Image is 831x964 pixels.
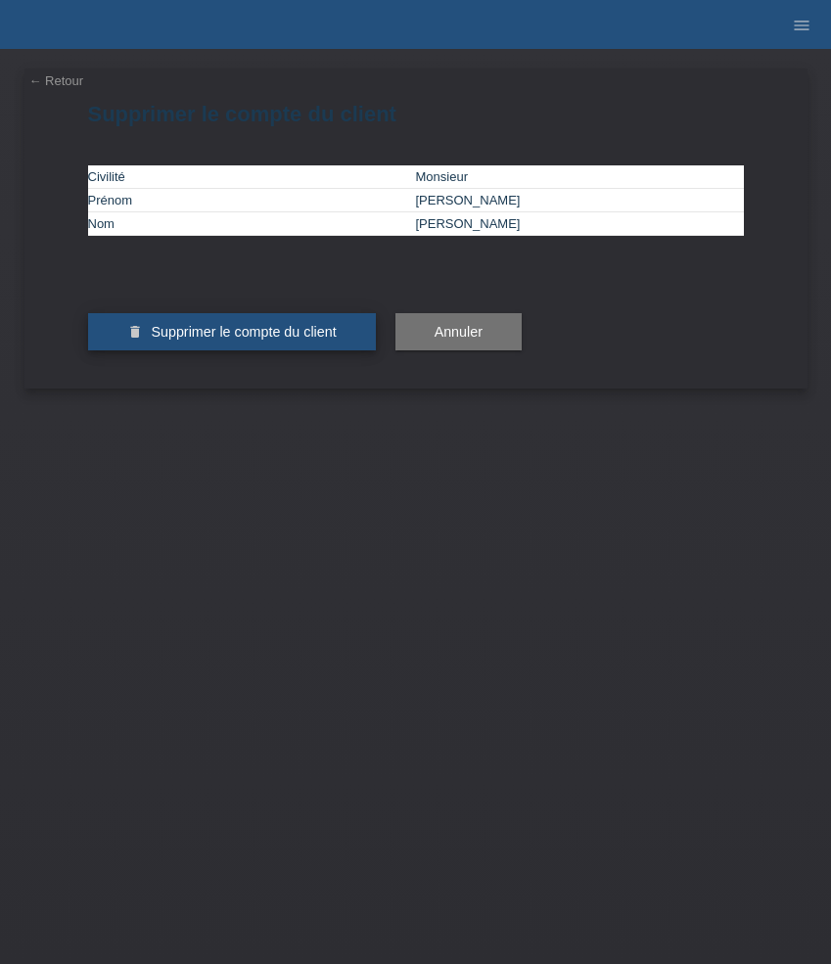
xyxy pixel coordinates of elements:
[416,165,744,189] td: Monsieur
[88,165,416,189] td: Civilité
[435,324,483,340] span: Annuler
[29,73,84,88] a: ← Retour
[88,102,744,126] h1: Supprimer le compte du client
[127,324,143,340] i: delete
[792,16,811,35] i: menu
[395,313,522,350] button: Annuler
[88,189,416,212] td: Prénom
[782,19,821,30] a: menu
[416,212,744,236] td: [PERSON_NAME]
[416,189,744,212] td: [PERSON_NAME]
[151,324,336,340] span: Supprimer le compte du client
[88,212,416,236] td: Nom
[88,313,376,350] button: delete Supprimer le compte du client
